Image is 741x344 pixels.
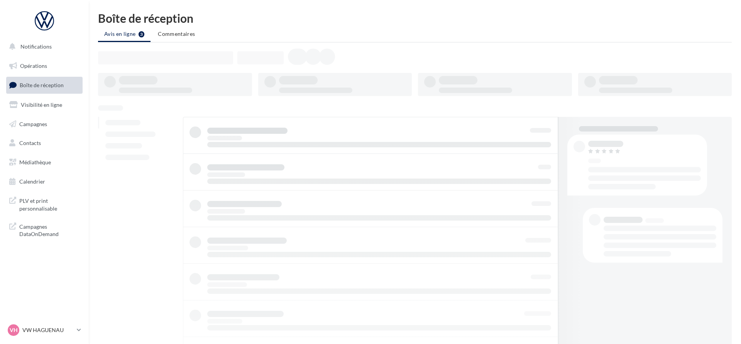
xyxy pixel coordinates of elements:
[20,82,64,88] span: Boîte de réception
[5,154,84,170] a: Médiathèque
[5,192,84,215] a: PLV et print personnalisable
[19,140,41,146] span: Contacts
[10,326,18,334] span: VH
[21,101,62,108] span: Visibilité en ligne
[20,62,47,69] span: Opérations
[5,39,81,55] button: Notifications
[5,135,84,151] a: Contacts
[19,159,51,165] span: Médiathèque
[5,174,84,190] a: Calendrier
[19,178,45,185] span: Calendrier
[20,43,52,50] span: Notifications
[5,77,84,93] a: Boîte de réception
[19,221,80,238] span: Campagnes DataOnDemand
[6,323,83,337] a: VH VW HAGUENAU
[98,12,732,24] div: Boîte de réception
[22,326,74,334] p: VW HAGUENAU
[5,58,84,74] a: Opérations
[5,97,84,113] a: Visibilité en ligne
[5,116,84,132] a: Campagnes
[5,218,84,241] a: Campagnes DataOnDemand
[19,196,80,212] span: PLV et print personnalisable
[158,30,195,37] span: Commentaires
[19,120,47,127] span: Campagnes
